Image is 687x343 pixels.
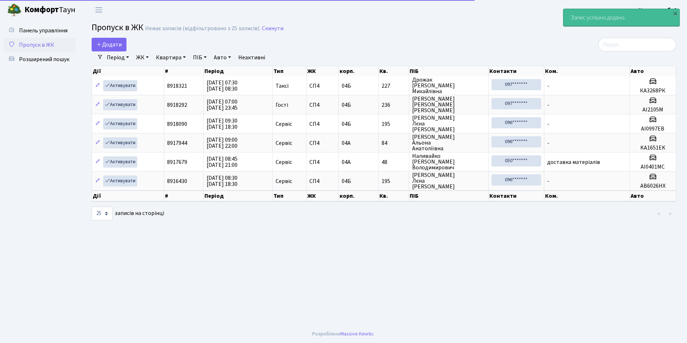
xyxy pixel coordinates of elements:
select: записів на сторінці [92,207,112,220]
th: ЖК [306,191,339,201]
span: Розширений пошук [19,55,69,63]
th: Тип [273,66,306,76]
span: СП4 [309,83,336,89]
a: Авто [211,51,234,64]
span: Сервіс [276,121,292,127]
span: Пропуск в ЖК [92,21,143,34]
b: Комфорт [24,4,59,15]
span: [DATE] 09:30 [DATE] 18:30 [207,117,238,131]
span: Додати [96,41,122,49]
a: Пропуск в ЖК [4,38,75,52]
span: - [547,139,549,147]
div: Розроблено . [312,330,375,338]
a: Активувати [103,118,137,129]
span: Таксі [276,83,289,89]
a: Період [104,51,132,64]
span: Гості [276,102,288,108]
span: 8917944 [167,139,187,147]
div: × [672,10,679,17]
span: 8918321 [167,82,187,90]
th: Контакти [489,191,544,201]
span: СП4 [309,102,336,108]
span: 04Б [342,101,351,109]
th: # [164,66,204,76]
a: Додати [92,38,126,51]
span: 8916430 [167,177,187,185]
a: Квартира [153,51,189,64]
span: [DATE] 07:00 [DATE] 23:45 [207,98,238,112]
h5: АВ6026НХ [633,183,673,189]
span: Сервіс [276,178,292,184]
a: Активувати [103,99,137,110]
span: 8917679 [167,158,187,166]
th: Тип [273,191,306,201]
a: ЖК [133,51,152,64]
a: Активувати [103,175,137,187]
span: 84 [382,140,406,146]
input: Пошук... [598,38,676,51]
a: ПІБ [190,51,209,64]
h5: АІ0401МС [633,164,673,170]
span: - [547,177,549,185]
span: [DATE] 08:45 [DATE] 21:00 [207,155,238,169]
th: Кв. [379,66,409,76]
a: Скинути [262,25,283,32]
a: Активувати [103,137,137,148]
a: Massive Kinetic [340,330,374,338]
a: Консьєрж б. 4. [638,6,678,14]
img: logo.png [7,3,22,17]
span: 04Б [342,82,351,90]
a: Активувати [103,156,137,168]
span: СП4 [309,140,336,146]
th: ПІБ [409,191,488,201]
span: СП4 [309,159,336,165]
th: Період [204,191,273,201]
span: [PERSON_NAME] Лєна [PERSON_NAME] [412,172,485,189]
span: 8918090 [167,120,187,128]
a: Розширений пошук [4,52,75,67]
span: 236 [382,102,406,108]
th: ПІБ [409,66,488,76]
span: доставка матеріалів [547,158,600,166]
h5: КА3268РК [633,87,673,94]
span: 04А [342,158,351,166]
span: [DATE] 08:30 [DATE] 18:30 [207,174,238,188]
button: Переключити навігацію [90,4,108,16]
span: [PERSON_NAME] [PERSON_NAME] [PERSON_NAME] [412,96,485,113]
a: Неактивні [235,51,268,64]
span: Панель управління [19,27,68,35]
span: 48 [382,159,406,165]
span: [PERSON_NAME] Лєна [PERSON_NAME] [412,115,485,132]
a: Панель управління [4,23,75,38]
span: Сервіс [276,159,292,165]
span: Дрожак [PERSON_NAME] Михайлівна [412,77,485,94]
span: - [547,120,549,128]
span: Пропуск в ЖК [19,41,54,49]
span: Таун [24,4,75,16]
span: [PERSON_NAME] Альона Анатоліївна [412,134,485,151]
a: Активувати [103,80,137,91]
th: Кв. [379,191,409,201]
h5: АІ2105М [633,106,673,113]
th: Авто [630,191,676,201]
span: 04Б [342,177,351,185]
span: 04Б [342,120,351,128]
span: 227 [382,83,406,89]
h5: АІ0997ЕВ [633,125,673,132]
th: Дії [92,191,164,201]
div: Немає записів (відфільтровано з 25 записів). [145,25,260,32]
th: Ком. [544,66,630,76]
th: ЖК [306,66,339,76]
span: - [547,101,549,109]
th: корп. [339,66,379,76]
span: 195 [382,121,406,127]
span: 8918292 [167,101,187,109]
th: Авто [630,66,676,76]
span: [DATE] 07:30 [DATE] 08:30 [207,79,238,93]
th: корп. [339,191,379,201]
th: Контакти [489,66,544,76]
th: Дії [92,66,164,76]
span: 195 [382,178,406,184]
label: записів на сторінці [92,207,164,220]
